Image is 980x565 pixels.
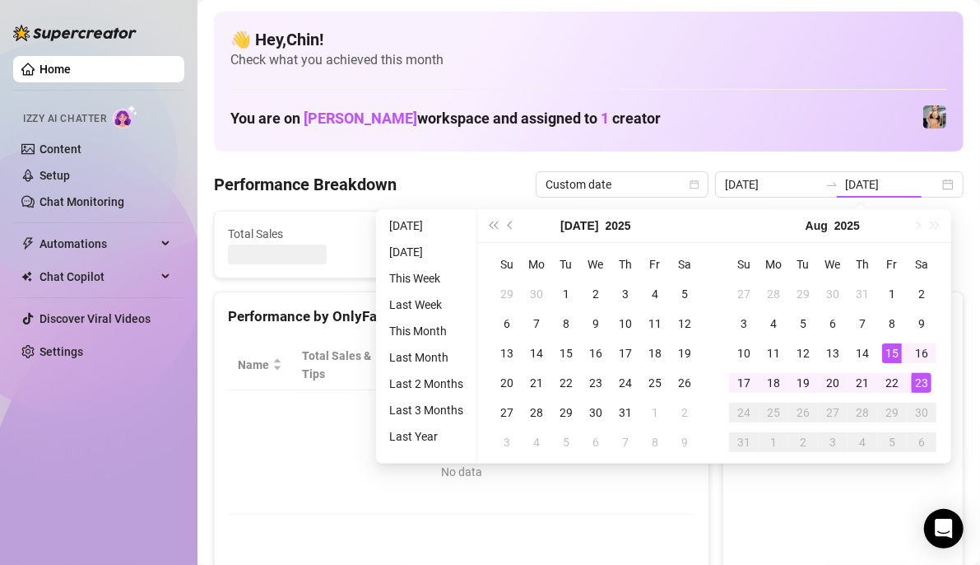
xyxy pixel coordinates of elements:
img: AI Chatter [113,105,138,128]
span: Custom date [546,172,699,197]
span: Automations [39,231,156,257]
div: Est. Hours Worked [405,347,479,383]
input: End date [845,175,939,194]
span: thunderbolt [21,237,35,250]
span: Sales / Hour [512,347,563,383]
a: Discover Viral Videos [39,312,151,325]
div: Open Intercom Messenger [924,509,964,549]
h4: 👋 Hey, Chin ! [230,28,947,51]
span: to [825,178,838,191]
span: calendar [690,180,699,189]
span: 1 [601,110,609,127]
span: Total Sales & Tips [302,347,372,383]
th: Chat Conversion [586,340,695,390]
a: Home [39,63,71,76]
span: [PERSON_NAME] [304,110,417,127]
span: Check what you achieved this month [230,51,947,69]
span: Name [238,356,269,374]
img: logo-BBDzfeDw.svg [13,25,137,41]
span: Izzy AI Chatter [23,111,106,127]
a: Content [39,142,81,156]
div: Sales by OnlyFans Creator [736,306,950,328]
div: No data [244,463,679,481]
img: Chat Copilot [21,271,32,282]
h4: Performance Breakdown [214,173,397,196]
span: Total Sales [228,225,378,243]
span: swap-right [825,178,838,191]
input: Start date [725,175,819,194]
span: Active Chats [419,225,569,243]
th: Total Sales & Tips [292,340,395,390]
span: Chat Copilot [39,264,156,290]
span: Chat Conversion [596,347,672,383]
span: Messages Sent [610,225,759,243]
a: Setup [39,169,70,182]
a: Settings [39,345,83,358]
div: Performance by OnlyFans Creator [228,306,695,328]
img: Veronica [923,105,946,128]
a: Chat Monitoring [39,195,124,208]
h1: You are on workspace and assigned to creator [230,110,661,128]
th: Name [228,340,292,390]
th: Sales / Hour [502,340,586,390]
